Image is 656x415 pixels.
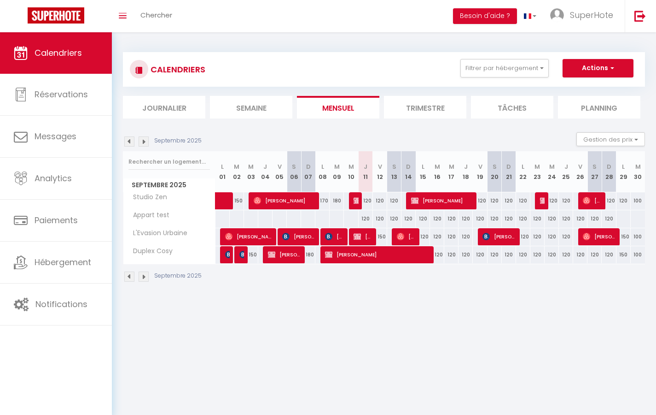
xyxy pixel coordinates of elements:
img: Super Booking [28,7,84,24]
abbr: L [622,162,625,171]
abbr: M [234,162,239,171]
div: 120 [459,210,473,227]
abbr: D [506,162,511,171]
span: [PERSON_NAME] [225,228,273,245]
th: 24 [545,151,559,192]
span: Notifications [35,298,87,310]
div: 180 [301,246,315,263]
span: [PERSON_NAME] [397,228,416,245]
th: 23 [530,151,545,192]
div: 120 [530,246,545,263]
span: [PERSON_NAME] [282,228,315,245]
span: Messages [35,130,76,142]
span: [PERSON_NAME] [540,192,545,209]
div: 120 [545,192,559,209]
th: 15 [416,151,430,192]
div: 120 [502,192,516,209]
div: 120 [573,210,587,227]
div: 120 [602,192,616,209]
abbr: M [334,162,340,171]
abbr: S [592,162,597,171]
th: 08 [315,151,330,192]
span: Réservations [35,89,88,100]
abbr: S [392,162,396,171]
th: 26 [573,151,587,192]
div: 100 [631,228,645,245]
div: 120 [602,246,616,263]
div: 120 [559,192,573,209]
div: 120 [387,192,401,209]
th: 02 [230,151,244,192]
span: Analytics [35,172,72,184]
div: 120 [359,192,373,209]
div: 120 [530,228,545,245]
div: 120 [359,210,373,227]
button: Filtrer par hébergement [460,59,549,77]
button: Gestion des prix [576,132,645,146]
div: 120 [516,228,530,245]
div: 120 [559,228,573,245]
abbr: M [635,162,641,171]
th: 18 [459,151,473,192]
th: 14 [401,151,416,192]
div: 170 [315,192,330,209]
th: 30 [631,151,645,192]
li: Mensuel [297,96,379,119]
div: 120 [430,228,444,245]
th: 29 [616,151,631,192]
th: 10 [344,151,358,192]
div: 120 [473,192,487,209]
span: Chercher [140,10,172,20]
div: 150 [616,228,631,245]
div: 120 [616,192,631,209]
th: 06 [287,151,301,192]
div: 120 [502,210,516,227]
span: [PERSON_NAME] [583,192,602,209]
div: 120 [373,210,387,227]
abbr: M [534,162,540,171]
th: 22 [516,151,530,192]
img: ... [550,8,564,22]
abbr: D [406,162,411,171]
abbr: J [364,162,367,171]
div: 120 [545,246,559,263]
abbr: S [292,162,296,171]
div: 180 [330,192,344,209]
abbr: L [522,162,524,171]
div: 120 [488,246,502,263]
th: 19 [473,151,487,192]
div: 150 [616,246,631,263]
abbr: L [321,162,324,171]
abbr: J [564,162,568,171]
div: 120 [516,210,530,227]
span: Duplex Cosy [125,246,175,256]
div: 120 [530,210,545,227]
abbr: L [221,162,224,171]
div: 120 [416,228,430,245]
div: 100 [631,192,645,209]
div: 120 [602,210,616,227]
abbr: D [306,162,311,171]
div: 120 [573,246,587,263]
button: Ouvrir le widget de chat LiveChat [7,4,35,31]
li: Planning [558,96,640,119]
th: 27 [587,151,602,192]
th: 20 [488,151,502,192]
span: Septembre 2025 [123,178,215,192]
li: Tâches [471,96,553,119]
th: 21 [502,151,516,192]
th: 16 [430,151,444,192]
span: [PERSON_NAME] [254,192,315,209]
th: 09 [330,151,344,192]
div: 120 [416,210,430,227]
span: Appart test [125,210,172,220]
abbr: J [263,162,267,171]
div: 120 [502,246,516,263]
span: [PERSON_NAME] [325,228,344,245]
span: Studio Zen [125,192,169,202]
div: 120 [559,210,573,227]
th: 12 [373,151,387,192]
th: 04 [258,151,273,192]
abbr: S [493,162,497,171]
th: 01 [215,151,230,192]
